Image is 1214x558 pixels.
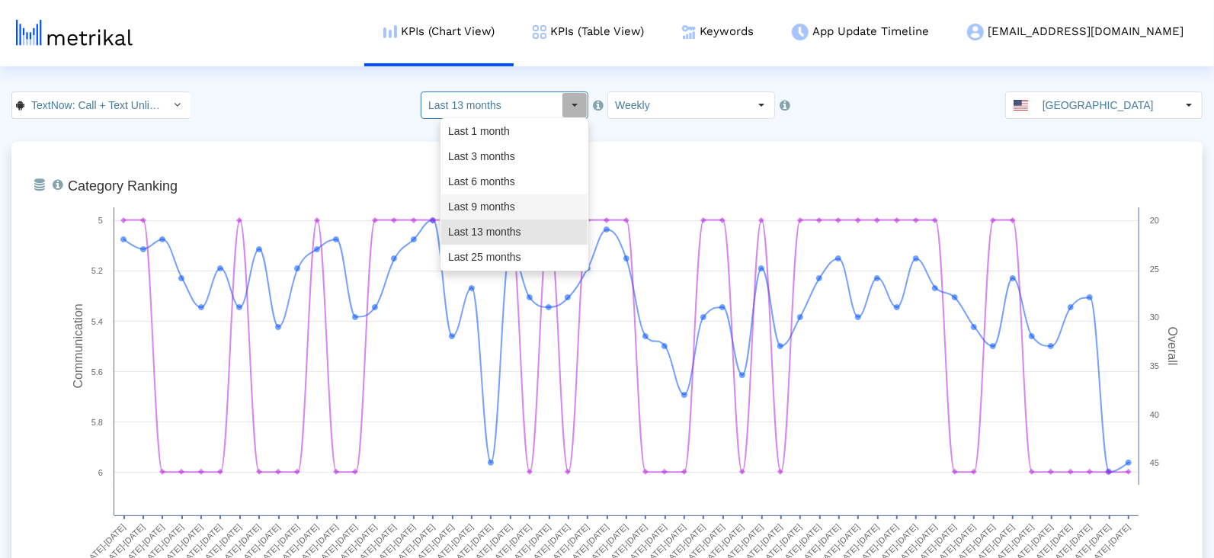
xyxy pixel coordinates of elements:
[792,24,809,40] img: app-update-menu-icon.png
[1150,410,1159,419] text: 40
[91,266,103,275] text: 5.2
[98,216,103,225] text: 5
[533,25,546,39] img: kpi-table-menu-icon.png
[1150,458,1159,467] text: 45
[682,25,696,39] img: keywords.png
[967,24,984,40] img: my-account-menu-icon.png
[72,303,85,388] tspan: Communication
[165,92,191,118] div: Select
[1150,216,1159,225] text: 20
[16,20,133,46] img: metrical-logo-light.png
[1150,265,1159,274] text: 25
[1166,327,1179,366] tspan: Overall
[91,367,103,377] text: 5.6
[441,194,588,220] div: Last 9 months
[1150,313,1159,322] text: 30
[1150,361,1159,370] text: 35
[91,418,103,427] text: 5.8
[1176,92,1202,118] div: Select
[748,92,774,118] div: Select
[441,245,588,270] div: Last 25 months
[562,92,588,118] div: Select
[98,468,103,477] text: 6
[91,317,103,326] text: 5.4
[441,144,588,169] div: Last 3 months
[441,220,588,245] div: Last 13 months
[441,169,588,194] div: Last 6 months
[68,178,178,194] tspan: Category Ranking
[383,25,397,38] img: kpi-chart-menu-icon.png
[441,119,588,144] div: Last 1 month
